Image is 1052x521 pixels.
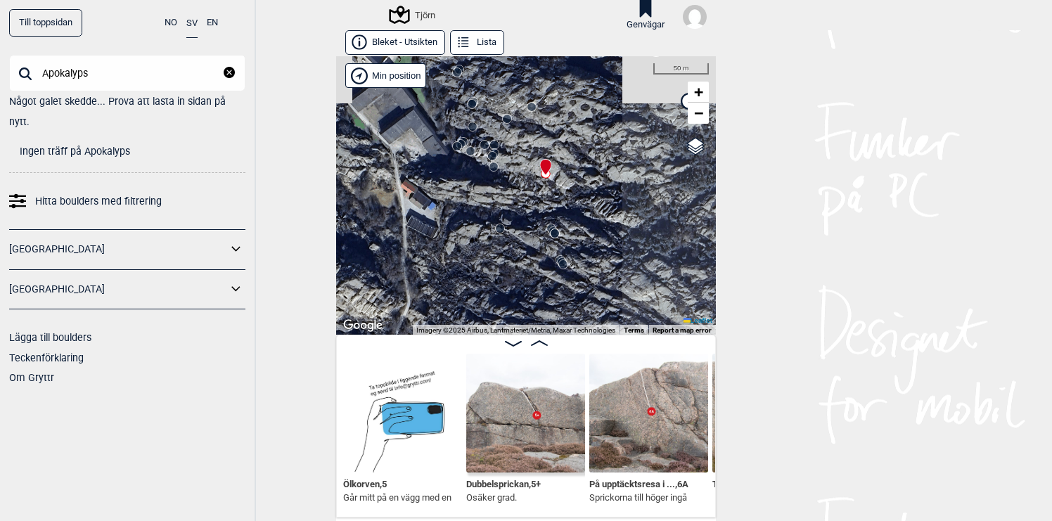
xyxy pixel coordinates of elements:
[684,316,712,324] a: Leaflet
[624,326,644,334] a: Terms (opens in new tab)
[9,91,245,131] div: Något galet skedde... Prova att lasta in sidan på nytt.
[165,9,177,37] button: NO
[466,476,541,489] span: Dubbelsprickan , 5+
[9,191,245,212] a: Hitta boulders med filtrering
[712,476,783,489] span: Terrorobalans , 6C
[589,491,688,505] p: Sprickorna till höger ingå
[416,326,615,334] span: Imagery ©2025 Airbus, Lantmäteriet/Metria, Maxar Technologies
[340,316,386,335] a: Open this area in Google Maps (opens a new window)
[694,104,703,122] span: −
[340,316,386,335] img: Google
[9,9,82,37] a: Till toppsidan
[683,5,707,29] img: User fallback1
[9,55,245,91] input: Sök på bouldernamn, plats eller samling
[694,83,703,101] span: +
[653,63,709,75] div: 50 m
[688,103,709,124] a: Zoom out
[9,239,227,259] a: [GEOGRAPHIC_DATA]
[9,279,227,300] a: [GEOGRAPHIC_DATA]
[688,82,709,103] a: Zoom in
[450,30,504,55] button: Lista
[466,354,585,472] img: Dubbelsprickan 220913
[589,476,688,489] span: På upptäcktsresa i ... , 6A
[345,63,426,88] div: Vis min position
[343,491,451,505] p: Går mitt på en vägg med en
[712,354,831,472] img: Terrorobalans
[186,9,198,38] button: SV
[345,30,445,55] button: Bleket - Utsikten
[35,191,162,212] span: Hitta boulders med filtrering
[589,354,708,472] img: Pa upptacktsresa i Ucklum 220912
[682,131,709,162] a: Layers
[9,352,84,364] a: Teckenförklaring
[466,491,541,505] p: Osäker grad.
[9,332,91,343] a: Lägga till boulders
[20,146,130,157] span: Ingen träff på Apokalyps
[207,9,218,37] button: EN
[343,354,462,472] img: Bilde Mangler
[343,476,387,489] span: Ölkorven , 5
[391,6,435,23] div: Tjörn
[9,372,54,383] a: Om Gryttr
[653,326,712,334] a: Report a map error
